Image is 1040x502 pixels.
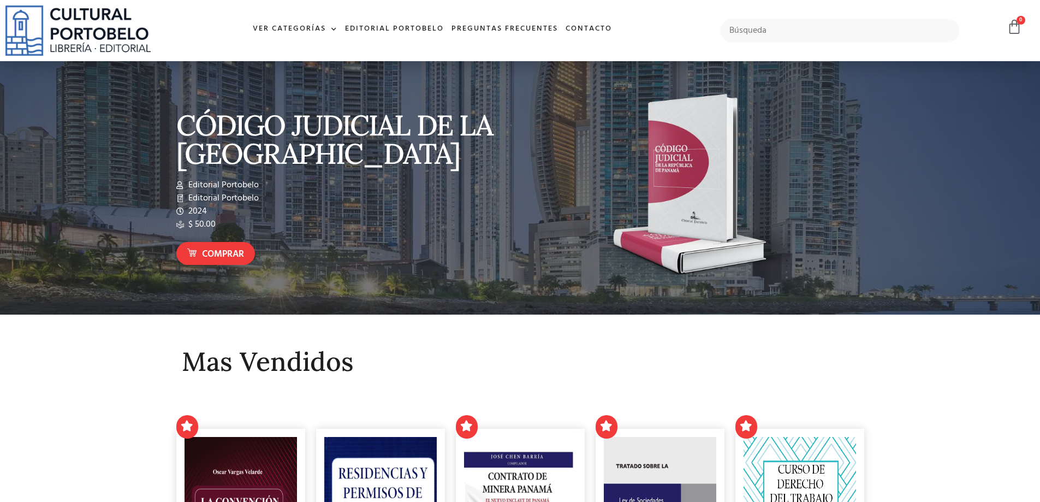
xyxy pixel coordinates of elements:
[186,218,216,231] span: $ 50.00
[448,17,562,41] a: Preguntas frecuentes
[720,19,960,42] input: Búsqueda
[249,17,341,41] a: Ver Categorías
[186,192,259,205] span: Editorial Portobelo
[176,242,255,265] a: Comprar
[186,205,207,218] span: 2024
[182,347,859,376] h2: Mas Vendidos
[176,111,515,168] p: CÓDIGO JUDICIAL DE LA [GEOGRAPHIC_DATA]
[341,17,448,41] a: Editorial Portobelo
[186,179,259,192] span: Editorial Portobelo
[1007,19,1022,35] a: 0
[202,247,244,262] span: Comprar
[562,17,616,41] a: Contacto
[1017,16,1025,25] span: 0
